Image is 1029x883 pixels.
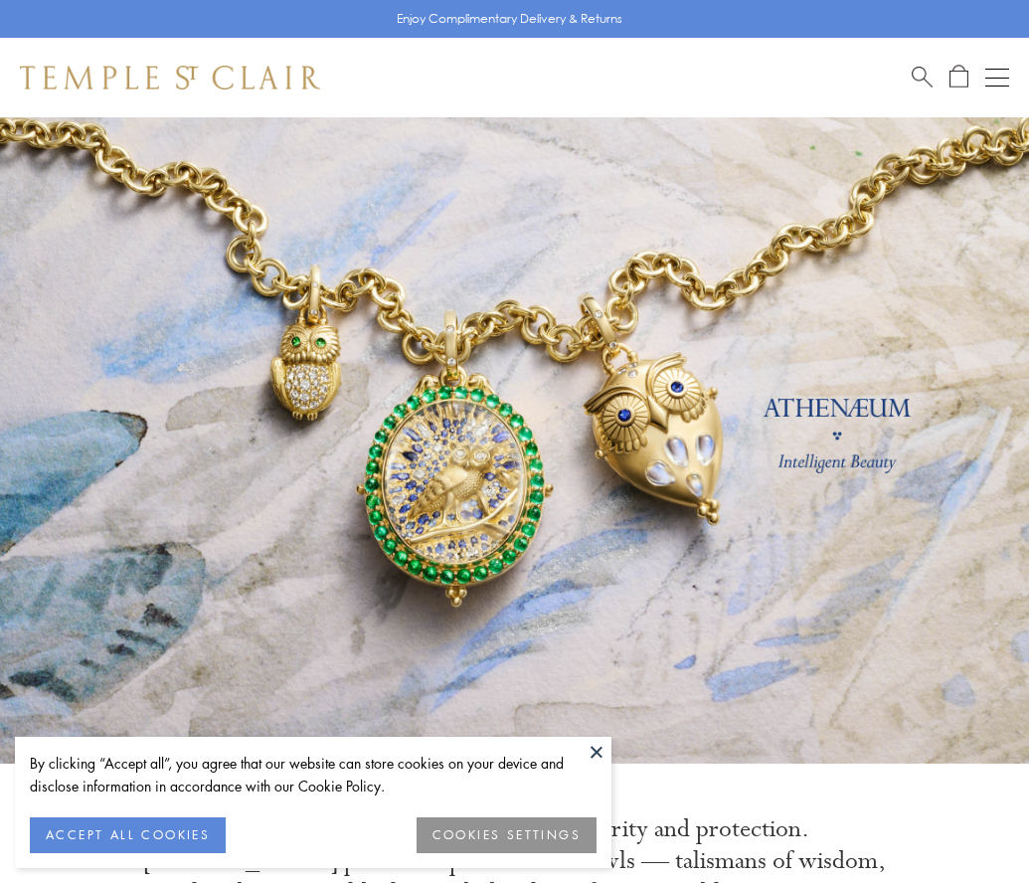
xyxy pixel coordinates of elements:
[949,65,968,89] a: Open Shopping Bag
[397,9,622,29] p: Enjoy Complimentary Delivery & Returns
[30,817,226,853] button: ACCEPT ALL COOKIES
[20,66,320,89] img: Temple St. Clair
[417,817,597,853] button: COOKIES SETTINGS
[985,66,1009,89] button: Open navigation
[30,752,597,797] div: By clicking “Accept all”, you agree that our website can store cookies on your device and disclos...
[912,65,933,89] a: Search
